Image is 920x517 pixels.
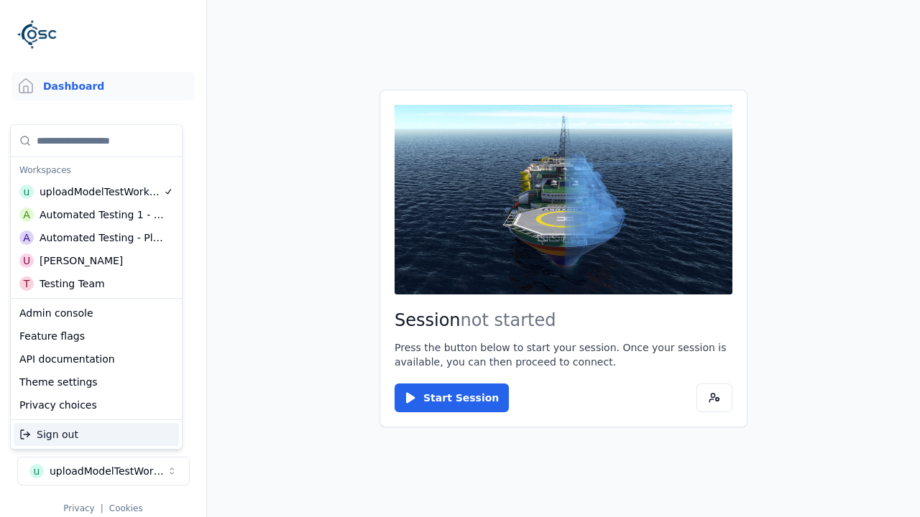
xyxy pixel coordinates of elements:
div: U [19,253,34,268]
div: A [19,208,34,222]
div: uploadModelTestWorkspace [40,185,163,199]
div: Automated Testing - Playwright [40,230,164,245]
div: Automated Testing 1 - Playwright [40,208,165,222]
div: Privacy choices [14,393,179,416]
div: Feature flags [14,325,179,348]
div: T [19,276,34,291]
div: Suggestions [11,299,182,419]
div: API documentation [14,348,179,371]
div: [PERSON_NAME] [40,253,123,268]
div: Theme settings [14,371,179,393]
div: Suggestions [11,420,182,449]
div: Sign out [14,423,179,446]
div: Admin console [14,302,179,325]
div: Workspaces [14,160,179,180]
div: Testing Team [40,276,105,291]
div: u [19,185,34,199]
div: Suggestions [11,125,182,298]
div: A [19,230,34,245]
